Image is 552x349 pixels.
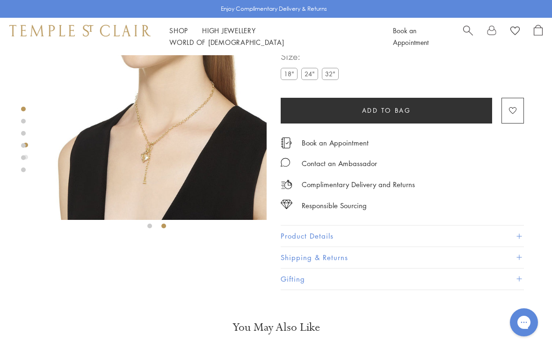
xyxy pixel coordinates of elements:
[302,200,367,211] div: Responsible Sourcing
[281,158,290,167] img: MessageIcon-01_2.svg
[302,158,377,169] div: Contact an Ambassador
[463,25,473,48] a: Search
[202,26,256,35] a: High JewelleryHigh Jewellery
[281,68,298,80] label: 18"
[221,4,327,14] p: Enjoy Complimentary Delivery & Returns
[281,49,342,64] span: Size:
[534,25,543,48] a: Open Shopping Bag
[169,25,372,48] nav: Main navigation
[505,305,543,340] iframe: Gorgias live chat messenger
[281,138,292,148] img: icon_appointment.svg
[510,25,520,39] a: View Wishlist
[301,68,318,80] label: 24"
[362,105,411,116] span: Add to bag
[302,138,369,148] a: Book an Appointment
[169,37,284,47] a: World of [DEMOGRAPHIC_DATA]World of [DEMOGRAPHIC_DATA]
[302,179,415,190] p: Complimentary Delivery and Returns
[23,140,28,167] div: Product gallery navigation
[281,269,524,290] button: Gifting
[281,247,524,268] button: Shipping & Returns
[281,225,524,247] button: Product Details
[281,98,492,124] button: Add to bag
[169,26,188,35] a: ShopShop
[9,25,151,36] img: Temple St. Clair
[393,26,429,47] a: Book an Appointment
[281,200,292,209] img: icon_sourcing.svg
[281,179,292,190] img: icon_delivery.svg
[322,68,339,80] label: 32"
[37,320,515,335] h3: You May Also Like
